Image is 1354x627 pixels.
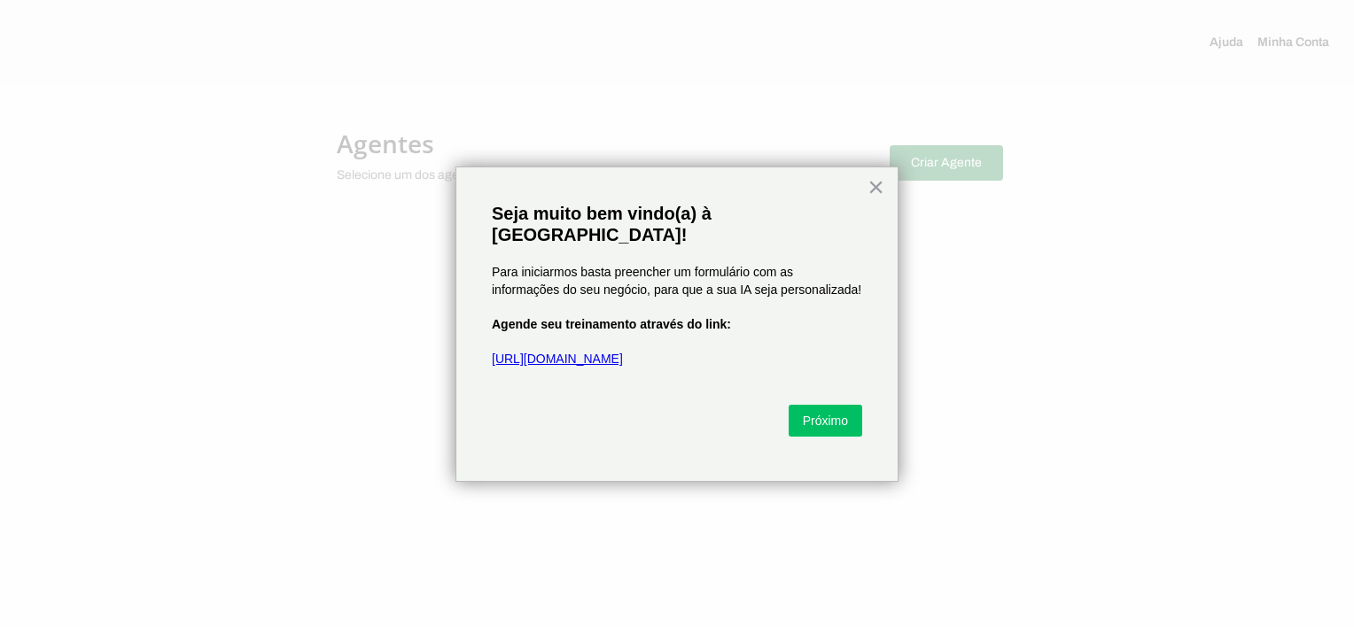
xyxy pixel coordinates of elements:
button: Close [868,173,884,201]
a: [URL][DOMAIN_NAME] [492,352,623,366]
p: Seja muito bem vindo(a) à [GEOGRAPHIC_DATA]! [492,203,862,245]
strong: Agende seu treinamento através do link: [492,317,731,331]
p: Para iniciarmos basta preencher um formulário com as informações do seu negócio, para que a sua I... [492,264,862,298]
button: Próximo [789,405,862,437]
